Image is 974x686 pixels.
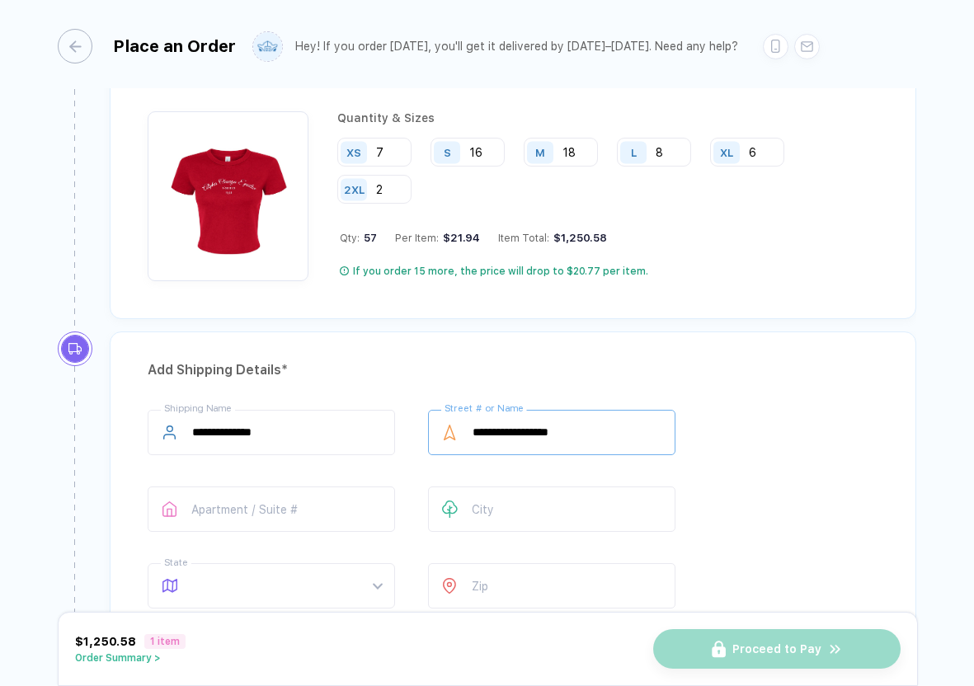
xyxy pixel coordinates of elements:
span: 57 [360,232,377,244]
div: Quantity & Sizes [337,111,878,125]
div: If you order 15 more, the price will drop to $20.77 per item. [353,265,648,278]
div: XL [720,146,733,158]
span: $1,250.58 [75,635,136,648]
div: Item Total: [498,232,607,244]
div: L [631,146,637,158]
div: $1,250.58 [549,232,607,244]
img: user profile [253,32,282,61]
div: Qty: [340,232,377,244]
div: XS [346,146,361,158]
div: Add Shipping Details [148,357,878,383]
div: $21.94 [439,232,480,244]
button: Order Summary > [75,652,186,664]
img: cb131078-518d-4555-8a23-799ac5000234_nt_front_1755625114660.jpg [156,120,300,264]
div: M [535,146,545,158]
div: 2XL [344,183,365,195]
div: Per Item: [395,232,480,244]
span: 1 item [144,634,186,649]
div: S [444,146,451,158]
div: Place an Order [113,36,236,56]
div: Hey! If you order [DATE], you'll get it delivered by [DATE]–[DATE]. Need any help? [295,40,738,54]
